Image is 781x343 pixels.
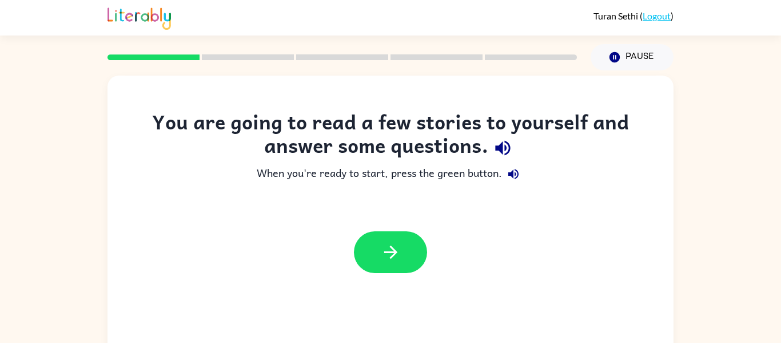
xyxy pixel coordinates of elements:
span: Turan Sethi [593,10,640,21]
div: You are going to read a few stories to yourself and answer some questions. [130,110,651,163]
div: ( ) [593,10,674,21]
button: Pause [591,44,674,70]
a: Logout [643,10,671,21]
div: When you're ready to start, press the green button. [130,163,651,186]
img: Literably [107,5,171,30]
